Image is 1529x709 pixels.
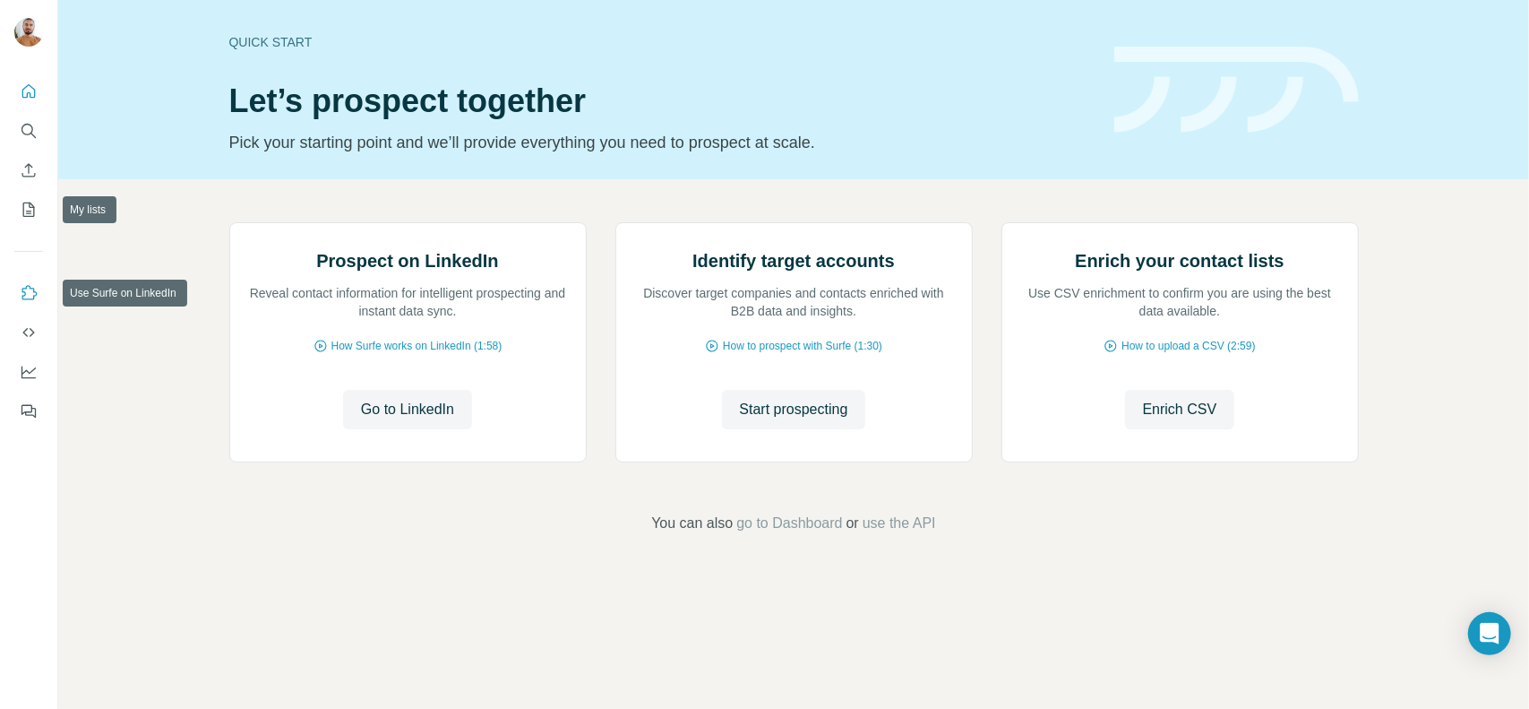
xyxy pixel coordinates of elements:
button: Enrich CSV [1125,390,1235,429]
button: Feedback [14,395,43,428]
button: Use Surfe API [14,316,43,349]
button: Use Surfe on LinkedIn [14,277,43,309]
p: Use CSV enrichment to confirm you are using the best data available. [1020,284,1340,320]
button: use the API [863,513,936,534]
button: Dashboard [14,356,43,388]
span: or [846,513,859,534]
img: Avatar [14,18,43,47]
span: Go to LinkedIn [361,399,454,420]
button: Start prospecting [722,390,866,429]
span: Start prospecting [740,399,848,420]
span: Enrich CSV [1143,399,1217,420]
span: You can also [651,513,733,534]
p: Reveal contact information for intelligent prospecting and instant data sync. [248,284,568,320]
p: Discover target companies and contacts enriched with B2B data and insights. [634,284,954,320]
div: Open Intercom Messenger [1468,612,1511,655]
img: banner [1114,47,1359,134]
h2: Prospect on LinkedIn [316,248,498,273]
span: How to upload a CSV (2:59) [1121,338,1255,354]
button: Quick start [14,75,43,108]
button: Enrich CSV [14,154,43,186]
button: go to Dashboard [736,513,842,534]
button: Go to LinkedIn [343,390,472,429]
p: Pick your starting point and we’ll provide everything you need to prospect at scale. [229,130,1093,155]
span: How to prospect with Surfe (1:30) [723,338,882,354]
button: My lists [14,194,43,226]
h2: Enrich your contact lists [1075,248,1284,273]
span: How Surfe works on LinkedIn (1:58) [331,338,503,354]
h1: Let’s prospect together [229,83,1093,119]
div: Quick start [229,33,1093,51]
h2: Identify target accounts [692,248,895,273]
button: Search [14,115,43,147]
